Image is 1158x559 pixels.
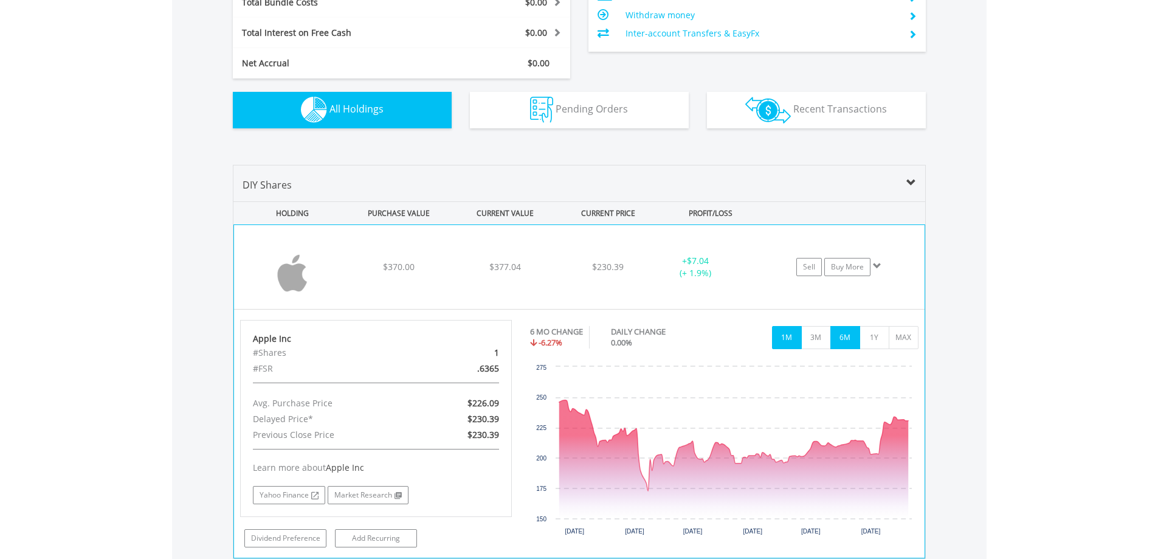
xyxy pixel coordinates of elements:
[659,202,763,224] div: PROFIT/LOSS
[329,102,384,116] span: All Holdings
[244,411,420,427] div: Delayed Price*
[745,97,791,123] img: transactions-zar-wht.png
[743,528,762,535] text: [DATE]
[530,97,553,123] img: pending_instructions-wht.png
[536,455,546,462] text: 200
[453,202,557,224] div: CURRENT VALUE
[565,528,584,535] text: [DATE]
[253,462,500,474] div: Learn more about
[328,486,408,504] a: Market Research
[536,364,546,371] text: 275
[536,394,546,401] text: 250
[467,397,499,409] span: $226.09
[233,57,430,69] div: Net Accrual
[253,486,325,504] a: Yahoo Finance
[383,261,415,273] span: $370.00
[801,528,821,535] text: [DATE]
[240,240,345,306] img: EQU.US.AAPL.png
[301,97,327,123] img: holdings-wht.png
[489,261,521,273] span: $377.04
[860,326,889,349] button: 1Y
[824,258,870,276] a: Buy More
[233,92,452,128] button: All Holdings
[889,326,918,349] button: MAX
[683,528,703,535] text: [DATE]
[244,427,420,443] div: Previous Close Price
[525,27,547,38] span: $0.00
[592,261,624,273] span: $230.39
[470,92,689,128] button: Pending Orders
[830,326,860,349] button: 6M
[234,202,345,224] div: HOLDING
[536,425,546,431] text: 225
[467,413,499,425] span: $230.39
[530,361,918,543] svg: Interactive chart
[793,102,887,116] span: Recent Transactions
[467,429,499,440] span: $230.39
[420,361,508,377] div: .6365
[244,361,420,377] div: #FSR
[611,337,632,348] span: 0.00%
[625,528,644,535] text: [DATE]
[326,462,364,473] span: Apple Inc
[530,326,583,338] div: 6 MO CHANGE
[539,337,562,348] span: -6.27%
[420,345,508,361] div: 1
[253,333,500,345] div: Apple Inc
[347,202,451,224] div: PURCHASE VALUE
[687,255,709,266] span: $7.04
[233,27,430,39] div: Total Interest on Free Cash
[861,528,881,535] text: [DATE]
[335,529,417,547] a: Add Recurring
[536,516,546,523] text: 150
[707,92,926,128] button: Recent Transactions
[626,6,898,24] td: Withdraw money
[244,345,420,361] div: #Shares
[536,485,546,492] text: 175
[772,326,802,349] button: 1M
[243,178,292,192] span: DIY Shares
[244,529,326,547] a: Dividend Preference
[530,361,918,543] div: Chart. Highcharts interactive chart.
[650,255,741,279] div: + (+ 1.9%)
[626,24,898,43] td: Inter-account Transfers & EasyFx
[559,202,656,224] div: CURRENT PRICE
[796,258,822,276] a: Sell
[528,57,550,69] span: $0.00
[244,395,420,411] div: Avg. Purchase Price
[801,326,831,349] button: 3M
[611,326,708,338] div: DAILY CHANGE
[556,102,628,116] span: Pending Orders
